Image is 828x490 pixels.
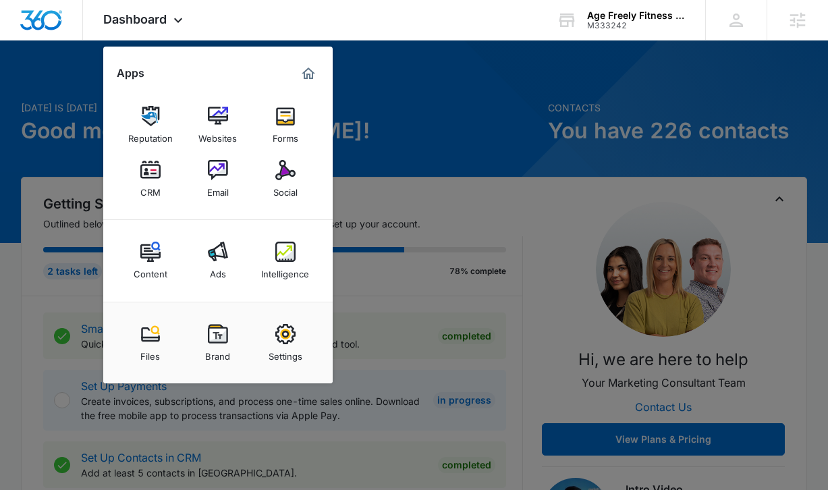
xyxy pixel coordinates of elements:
div: account id [587,21,686,30]
div: Brand [205,344,230,362]
span: Dashboard [103,12,167,26]
a: Social [260,153,311,205]
div: Files [140,344,160,362]
a: Settings [260,317,311,369]
div: Email [207,180,229,198]
div: Forms [273,126,298,144]
div: Websites [198,126,237,144]
div: Content [134,262,167,279]
h2: Apps [117,67,144,80]
a: Marketing 360® Dashboard [298,63,319,84]
div: account name [587,10,686,21]
div: Settings [269,344,302,362]
div: Intelligence [261,262,309,279]
a: Brand [192,317,244,369]
a: Websites [192,99,244,151]
div: Ads [210,262,226,279]
a: Ads [192,235,244,286]
a: Content [125,235,176,286]
a: Reputation [125,99,176,151]
div: Social [273,180,298,198]
div: CRM [140,180,161,198]
a: CRM [125,153,176,205]
a: Intelligence [260,235,311,286]
a: Email [192,153,244,205]
div: Reputation [128,126,173,144]
a: Forms [260,99,311,151]
a: Files [125,317,176,369]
